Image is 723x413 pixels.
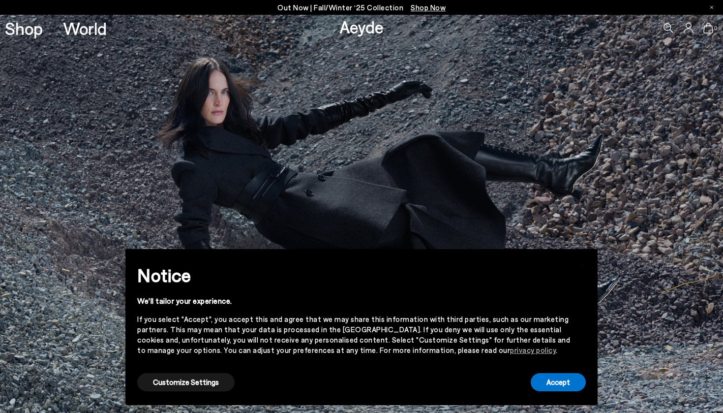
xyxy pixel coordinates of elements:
button: Accept [531,373,586,391]
button: Close this notice [570,252,594,276]
div: We'll tailor your experience. [137,296,570,306]
h2: Notice [137,262,570,288]
div: If you select "Accept", you accept this and agree that we may share this information with third p... [137,314,570,355]
button: Customize Settings [137,373,235,391]
span: × [578,256,585,271]
a: privacy policy [510,346,556,354]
